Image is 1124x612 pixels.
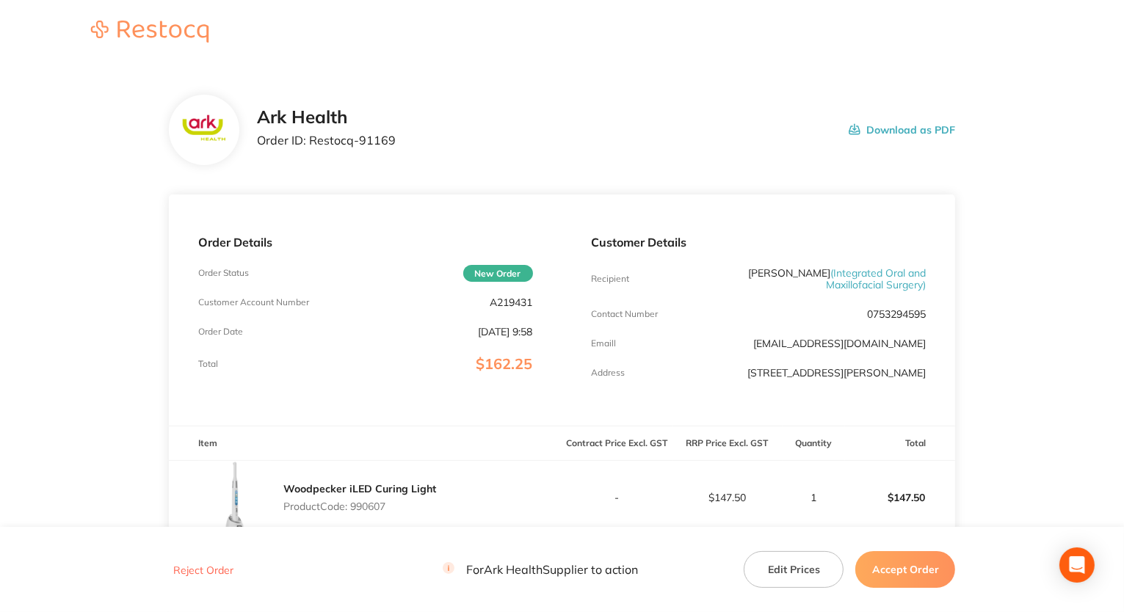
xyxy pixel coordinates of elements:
p: Total [198,359,218,369]
p: Customer Account Number [198,297,309,307]
p: [DATE] 9:58 [479,326,533,338]
button: Download as PDF [849,107,955,153]
th: Contract Price Excl. GST [562,426,672,461]
p: Customer Details [592,236,927,249]
p: Order Date [198,327,243,337]
div: Open Intercom Messenger [1059,547,1095,583]
p: For Ark Health Supplier to action [443,563,639,577]
th: Item [169,426,562,461]
p: Order Details [198,236,533,249]
p: A219431 [490,296,533,308]
p: $147.50 [673,492,782,503]
span: $162.25 [476,354,533,373]
p: Address [592,368,626,378]
span: ( Integrated Oral and Maxillofacial Surgery ) [826,266,926,291]
button: Edit Prices [744,551,844,588]
p: Order Status [198,268,249,278]
th: Quantity [783,426,846,461]
img: cmd5MXhrNA [198,461,272,534]
p: Product Code: 990607 [283,500,436,512]
p: Contact Number [592,309,659,319]
p: - [563,492,672,503]
a: [EMAIL_ADDRESS][DOMAIN_NAME] [753,337,926,350]
p: [PERSON_NAME] [703,267,926,291]
span: New Order [463,265,533,282]
a: Restocq logo [76,21,223,45]
button: Accept Order [855,551,955,588]
p: Emaill [592,338,617,349]
button: Reject Order [169,564,238,577]
th: RRP Price Excl. GST [672,426,783,461]
p: 0753294595 [867,308,926,320]
p: Order ID: Restocq- 91169 [257,134,396,147]
p: 1 [783,492,845,503]
p: Recipient [592,274,630,284]
a: Woodpecker iLED Curing Light [283,482,436,495]
p: [STREET_ADDRESS][PERSON_NAME] [747,367,926,379]
h2: Ark Health [257,107,396,128]
p: $147.50 [846,480,954,515]
img: c3FhZTAyaA [180,113,228,147]
img: Restocq logo [76,21,223,43]
th: Total [845,426,955,461]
